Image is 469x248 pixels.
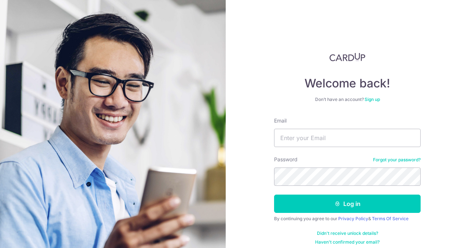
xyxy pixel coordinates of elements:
h4: Welcome back! [274,76,421,91]
img: CardUp Logo [329,53,365,61]
input: Enter your Email [274,129,421,147]
label: Password [274,156,298,163]
a: Sign up [365,97,380,102]
a: Privacy Policy [338,216,368,221]
div: Don’t have an account? [274,97,421,102]
div: By continuing you agree to our & [274,216,421,222]
button: Log in [274,195,421,213]
a: Didn't receive unlock details? [317,230,378,236]
label: Email [274,117,287,124]
a: Terms Of Service [372,216,409,221]
a: Forgot your password? [373,157,421,163]
a: Haven't confirmed your email? [315,239,380,245]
